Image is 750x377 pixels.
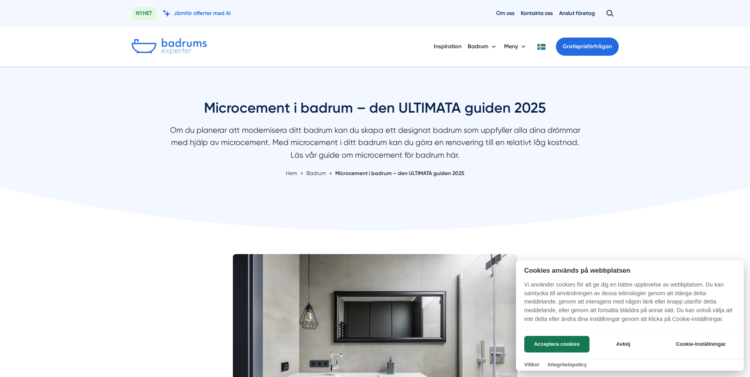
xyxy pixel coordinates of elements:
[666,336,735,352] button: Cookie-inställningar
[516,267,744,274] h2: Cookies används på webbplatsen
[516,281,744,329] p: Vi använder cookies för att ge dig en bättre upplevelse av webbplatsen. Du kan samtycka till anvä...
[548,362,587,368] a: Integritetspolicy
[524,362,540,368] a: Villkor
[524,336,589,352] button: Acceptera cookies
[592,336,655,352] button: Avböj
